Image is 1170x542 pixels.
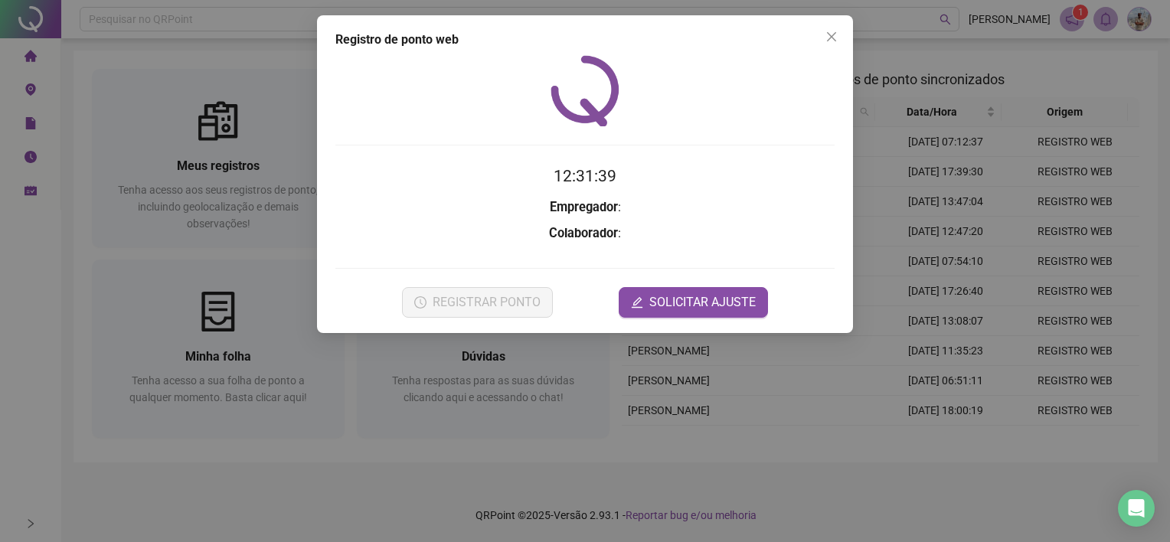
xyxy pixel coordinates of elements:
[549,226,618,240] strong: Colaborador
[402,287,553,318] button: REGISTRAR PONTO
[335,224,835,243] h3: :
[335,31,835,49] div: Registro de ponto web
[819,24,844,49] button: Close
[554,167,616,185] time: 12:31:39
[649,293,756,312] span: SOLICITAR AJUSTE
[1118,490,1155,527] div: Open Intercom Messenger
[631,296,643,309] span: edit
[551,55,619,126] img: QRPoint
[619,287,768,318] button: editSOLICITAR AJUSTE
[550,200,618,214] strong: Empregador
[825,31,838,43] span: close
[335,198,835,217] h3: :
